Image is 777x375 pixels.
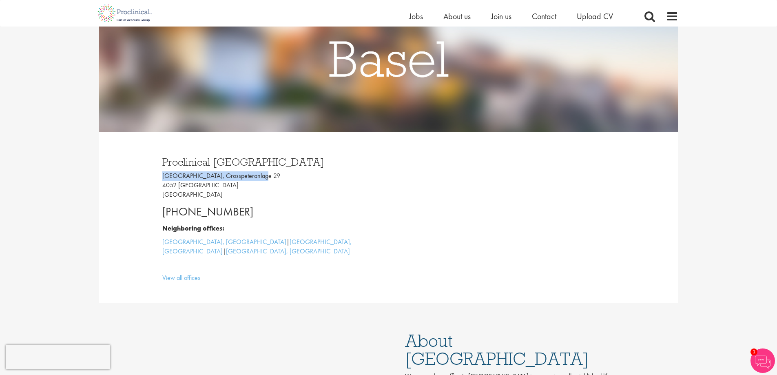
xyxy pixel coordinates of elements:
[162,237,383,256] p: | |
[162,171,383,200] p: [GEOGRAPHIC_DATA], Grosspeteranlage 29 4052 [GEOGRAPHIC_DATA] [GEOGRAPHIC_DATA]
[750,348,757,355] span: 1
[6,345,110,369] iframe: reCAPTCHA
[750,348,775,373] img: Chatbot
[162,157,383,167] h3: Proclinical [GEOGRAPHIC_DATA]
[405,332,621,368] h1: About [GEOGRAPHIC_DATA]
[577,11,613,22] a: Upload CV
[409,11,423,22] a: Jobs
[162,273,200,282] a: View all offices
[532,11,556,22] a: Contact
[443,11,471,22] a: About us
[491,11,511,22] a: Join us
[162,224,224,233] b: Neighboring offices:
[162,237,352,255] a: [GEOGRAPHIC_DATA], [GEOGRAPHIC_DATA]
[162,237,286,246] a: [GEOGRAPHIC_DATA], [GEOGRAPHIC_DATA]
[226,247,350,255] a: [GEOGRAPHIC_DATA], [GEOGRAPHIC_DATA]
[162,204,383,220] p: [PHONE_NUMBER]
